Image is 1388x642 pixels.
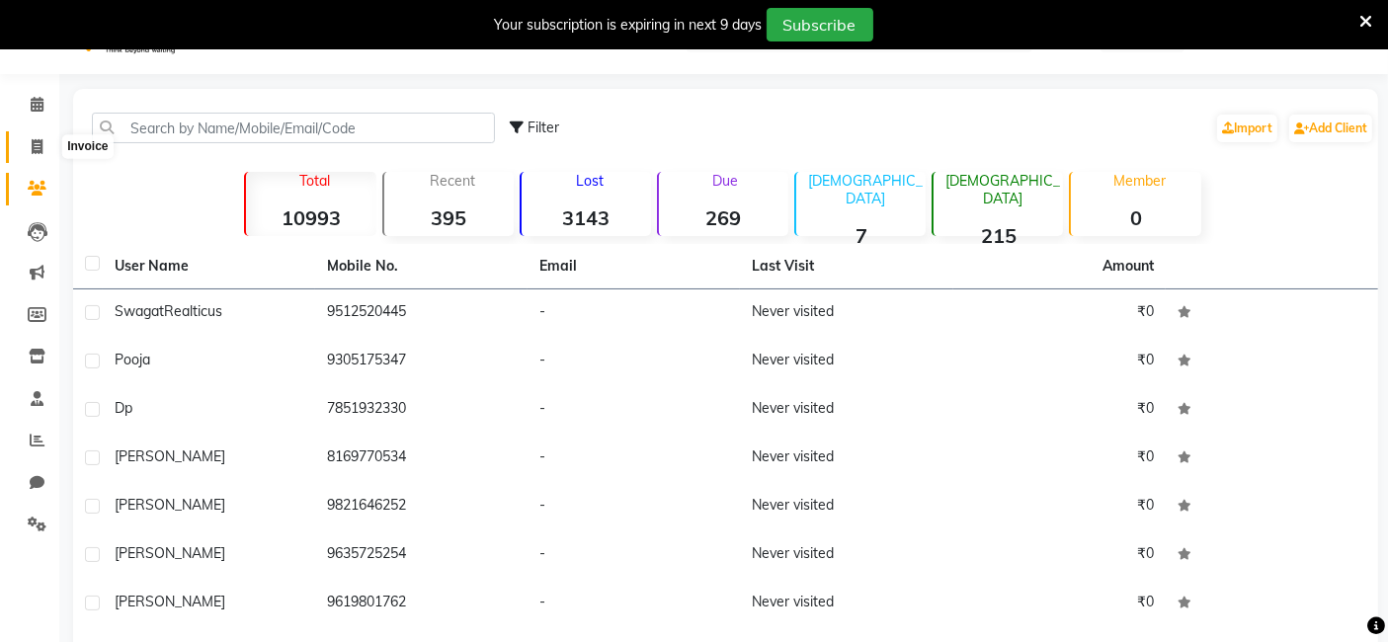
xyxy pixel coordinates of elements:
[92,113,495,143] input: Search by Name/Mobile/Email/Code
[953,483,1166,531] td: ₹0
[767,8,873,41] button: Subscribe
[934,223,1063,248] strong: 215
[528,244,740,289] th: Email
[953,531,1166,580] td: ₹0
[528,289,740,338] td: -
[315,483,528,531] td: 9821646252
[953,289,1166,338] td: ₹0
[796,223,926,248] strong: 7
[953,338,1166,386] td: ₹0
[528,119,559,136] span: Filter
[315,386,528,435] td: 7851932330
[528,483,740,531] td: -
[740,244,952,289] th: Last Visit
[740,483,952,531] td: Never visited
[528,580,740,628] td: -
[254,172,375,190] p: Total
[953,386,1166,435] td: ₹0
[522,205,651,230] strong: 3143
[315,338,528,386] td: 9305175347
[528,386,740,435] td: -
[315,244,528,289] th: Mobile No.
[528,435,740,483] td: -
[115,496,225,514] span: [PERSON_NAME]
[740,386,952,435] td: Never visited
[246,205,375,230] strong: 10993
[1079,172,1200,190] p: Member
[495,15,763,36] div: Your subscription is expiring in next 9 days
[1091,244,1166,288] th: Amount
[528,338,740,386] td: -
[115,544,225,562] span: [PERSON_NAME]
[115,447,225,465] span: [PERSON_NAME]
[315,531,528,580] td: 9635725254
[62,135,113,159] div: Invoice
[1071,205,1200,230] strong: 0
[740,435,952,483] td: Never visited
[740,338,952,386] td: Never visited
[115,593,225,610] span: [PERSON_NAME]
[1217,115,1277,142] a: Import
[315,580,528,628] td: 9619801762
[659,205,788,230] strong: 269
[115,351,150,368] span: Pooja
[315,289,528,338] td: 9512520445
[115,399,132,417] span: Dp
[528,531,740,580] td: -
[164,302,222,320] span: Realticus
[663,172,788,190] p: Due
[740,289,952,338] td: Never visited
[315,435,528,483] td: 8169770534
[392,172,514,190] p: Recent
[115,302,164,320] span: Swagat
[804,172,926,207] p: [DEMOGRAPHIC_DATA]
[740,580,952,628] td: Never visited
[103,244,315,289] th: User Name
[1289,115,1372,142] a: Add Client
[384,205,514,230] strong: 395
[530,172,651,190] p: Lost
[953,435,1166,483] td: ₹0
[740,531,952,580] td: Never visited
[941,172,1063,207] p: [DEMOGRAPHIC_DATA]
[953,580,1166,628] td: ₹0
